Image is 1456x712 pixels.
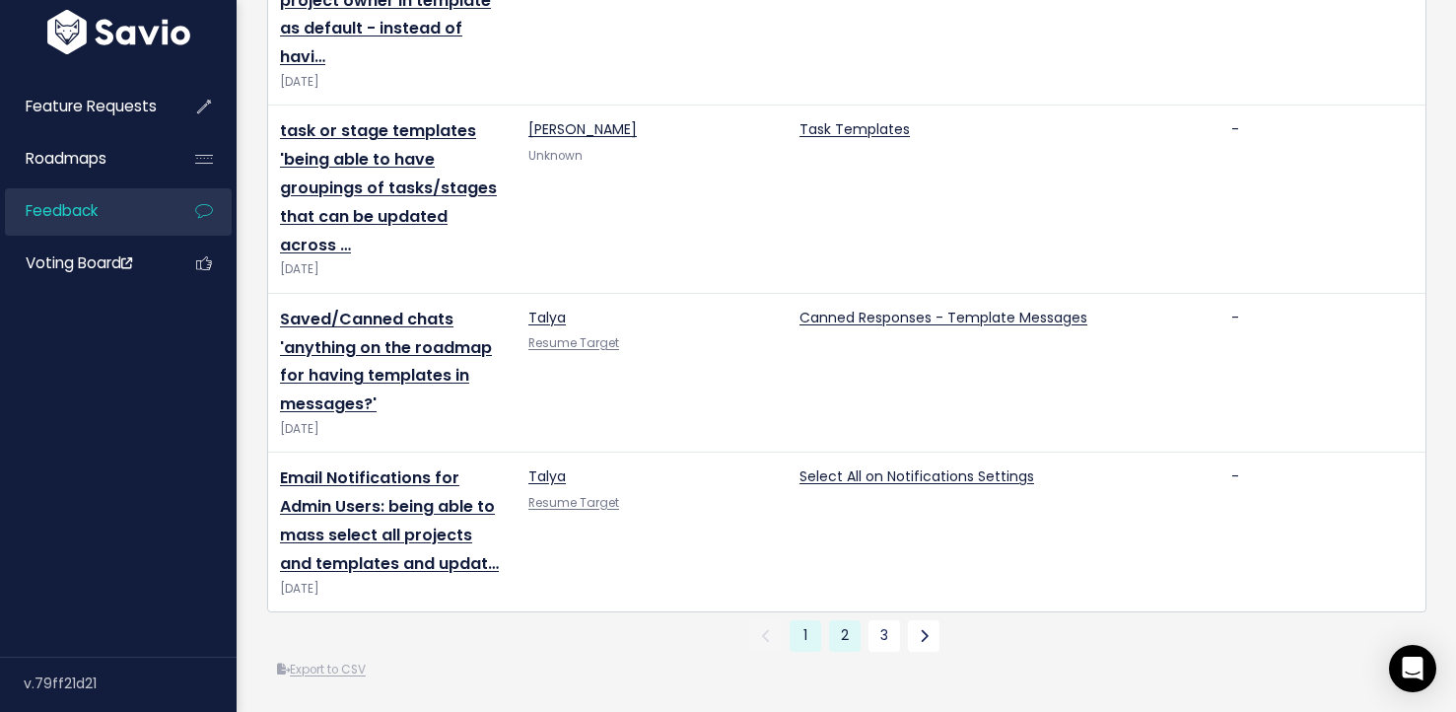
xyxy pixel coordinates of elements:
div: [DATE] [280,259,505,280]
a: task or stage templates 'being able to have groupings of tasks/stages that can be updated across … [280,119,497,255]
a: Email Notifications for Admin Users: being able to mass select all projects and templates and updat… [280,466,499,574]
a: Canned Responses - Template Messages [799,308,1087,327]
div: [DATE] [280,579,505,600]
div: v.79ff21d21 [24,658,237,709]
a: 3 [868,620,900,652]
span: Feature Requests [26,96,157,116]
a: Resume Target [528,495,619,511]
a: Voting Board [5,241,164,286]
td: - [1219,293,1425,453]
span: 1 [790,620,821,652]
a: Talya [528,308,566,327]
a: Talya [528,466,566,486]
a: Saved/Canned chats 'anything on the roadmap for having templates in messages?' [280,308,492,415]
a: 2 [829,620,861,652]
a: Resume Target [528,335,619,351]
a: Feature Requests [5,84,164,129]
img: logo-white.9d6f32f41409.svg [42,10,195,54]
a: Roadmaps [5,136,164,181]
a: Feedback [5,188,164,234]
span: Feedback [26,200,98,221]
a: Select All on Notifications Settings [799,466,1034,486]
span: Voting Board [26,252,132,273]
span: Roadmaps [26,148,106,169]
a: [PERSON_NAME] [528,119,637,139]
td: - [1219,106,1425,293]
div: Open Intercom Messenger [1389,645,1436,692]
div: [DATE] [280,419,505,440]
a: Export to CSV [277,662,366,677]
td: - [1219,453,1425,611]
span: Unknown [528,148,583,164]
a: Task Templates [799,119,910,139]
div: [DATE] [280,72,505,93]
